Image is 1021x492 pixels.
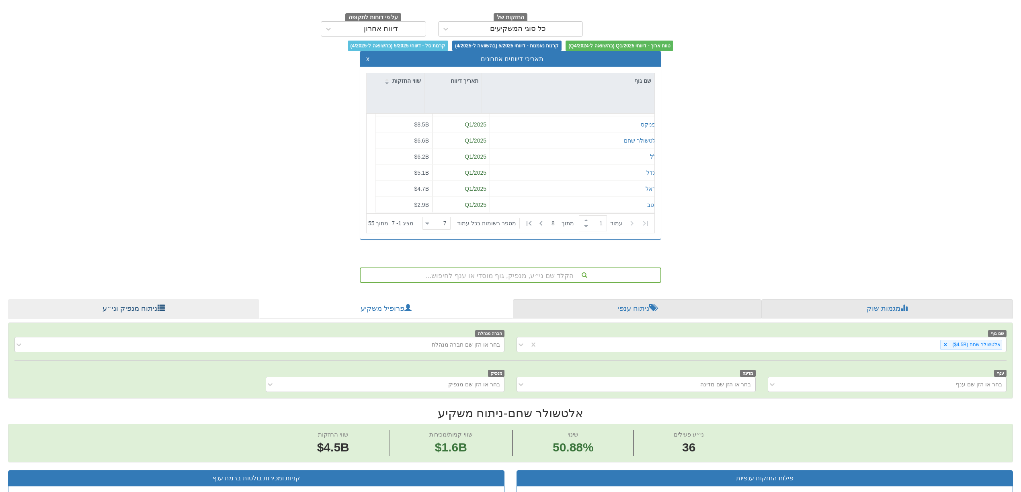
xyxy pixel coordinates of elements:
div: בחר או הזן שם מדינה [700,380,751,388]
button: הראל [646,185,659,193]
div: ‏ מתוך [419,214,653,232]
div: Q1/2025 [436,120,486,129]
span: שם גוף [988,330,1007,337]
div: הקלד שם ני״ע, מנפיק, גוף מוסדי או ענף לחיפוש... [361,268,660,282]
div: אלטשולר שחם ‎($4.5B‎)‎ [950,340,1002,349]
div: $6.6B [379,137,429,145]
div: בחר או הזן שם ענף [956,380,1002,388]
div: בחר או הזן שם חברה מנהלת [432,341,500,349]
span: ‏מספר רשומות בכל עמוד [457,219,516,227]
div: Q1/2025 [436,137,486,145]
span: 8 [552,219,562,227]
h2: אלטשולר שחם - ניתוח משקיע [8,406,1013,420]
span: שווי החזקות [318,431,349,438]
span: קרנות סל - דיווחי 5/2025 (בהשוואה ל-4/2025) [348,41,448,51]
button: x [366,55,369,63]
div: שווי החזקות [367,73,424,88]
div: כל סוגי המשקיעים [490,25,546,33]
div: Q1/2025 [436,169,486,177]
span: חברה מנהלת [475,330,504,337]
div: Q1/2025 [436,153,486,161]
span: קרנות נאמנות - דיווחי 5/2025 (בהשוואה ל-4/2025) [452,41,562,51]
span: שינוי [568,431,578,438]
div: Q1/2025 [436,201,486,209]
span: $1.6B [435,441,467,454]
span: 50.88% [553,439,594,456]
button: אלטשולר שחם [624,137,659,145]
div: $2.9B [379,201,429,209]
button: הפניקס [641,120,659,129]
h3: פילוח החזקות ענפיות [523,475,1007,482]
a: פרופיל משקיע [259,299,513,318]
button: כלל [650,153,659,161]
div: דיווח אחרון [364,25,398,33]
a: ניתוח ענפי [513,299,761,318]
span: שווי קניות/מכירות [429,431,472,438]
span: ני״ע פעילים [674,431,704,438]
span: תאריכי דיווחים אחרונים [481,55,544,62]
div: ‏מציג 1 - 7 ‏ מתוך 55 [368,214,414,232]
a: ניתוח מנפיק וני״ע [8,299,259,318]
span: מדינה [740,370,756,377]
div: בחר או הזן שם מנפיק [448,380,500,388]
div: שם גוף [482,73,654,88]
span: $4.5B [317,441,349,454]
div: $5.1B [379,169,429,177]
button: מגדל [646,169,659,177]
button: מיטב [647,201,659,209]
div: $6.2B [379,153,429,161]
span: ענף [994,370,1007,377]
div: $4.7B [379,185,429,193]
span: החזקות של [494,13,527,22]
span: מנפיק [488,370,504,377]
span: על פי דוחות לתקופה [345,13,401,22]
span: טווח ארוך - דיווחי Q1/2025 (בהשוואה ל-Q4/2024) [566,41,673,51]
div: Q1/2025 [436,185,486,193]
span: 36 [674,439,704,456]
h3: קניות ומכירות בולטות ברמת ענף [14,475,498,482]
div: תאריך דיווח [424,73,482,88]
span: ‏עמוד [610,219,623,227]
div: $8.5B [379,120,429,129]
a: מגמות שוק [761,299,1013,318]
